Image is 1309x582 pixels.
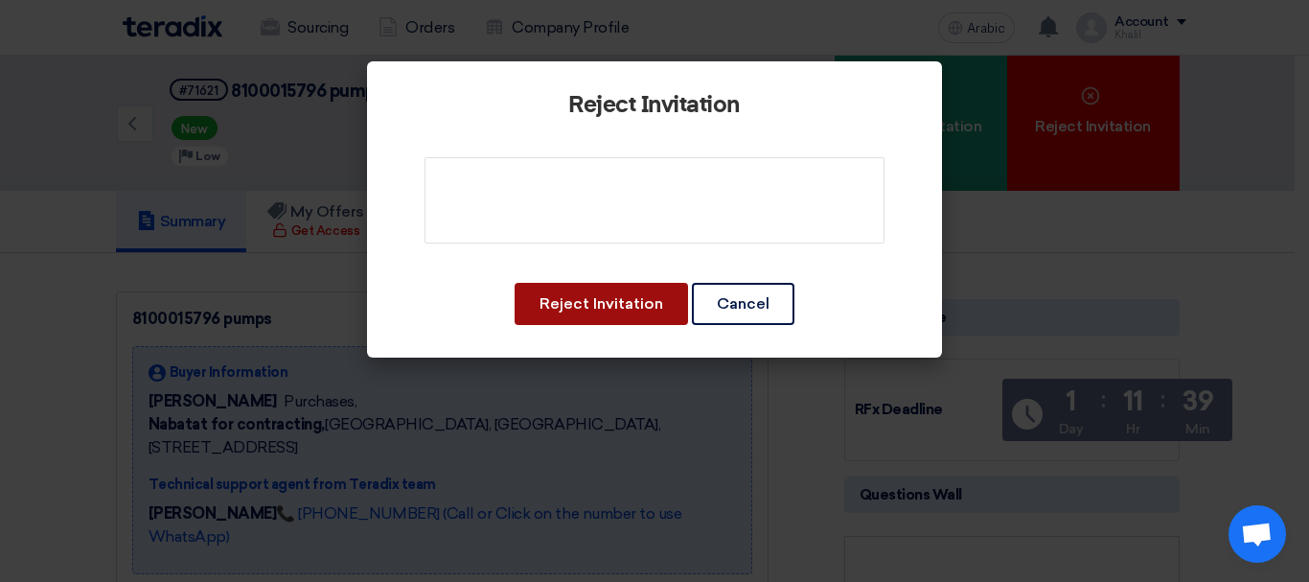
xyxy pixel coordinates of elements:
[540,294,663,313] font: Reject Invitation
[515,283,688,325] button: Reject Invitation
[568,94,741,117] font: Reject Invitation
[692,283,794,325] button: Cancel
[717,294,769,313] font: Cancel
[1229,505,1286,563] div: Open chat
